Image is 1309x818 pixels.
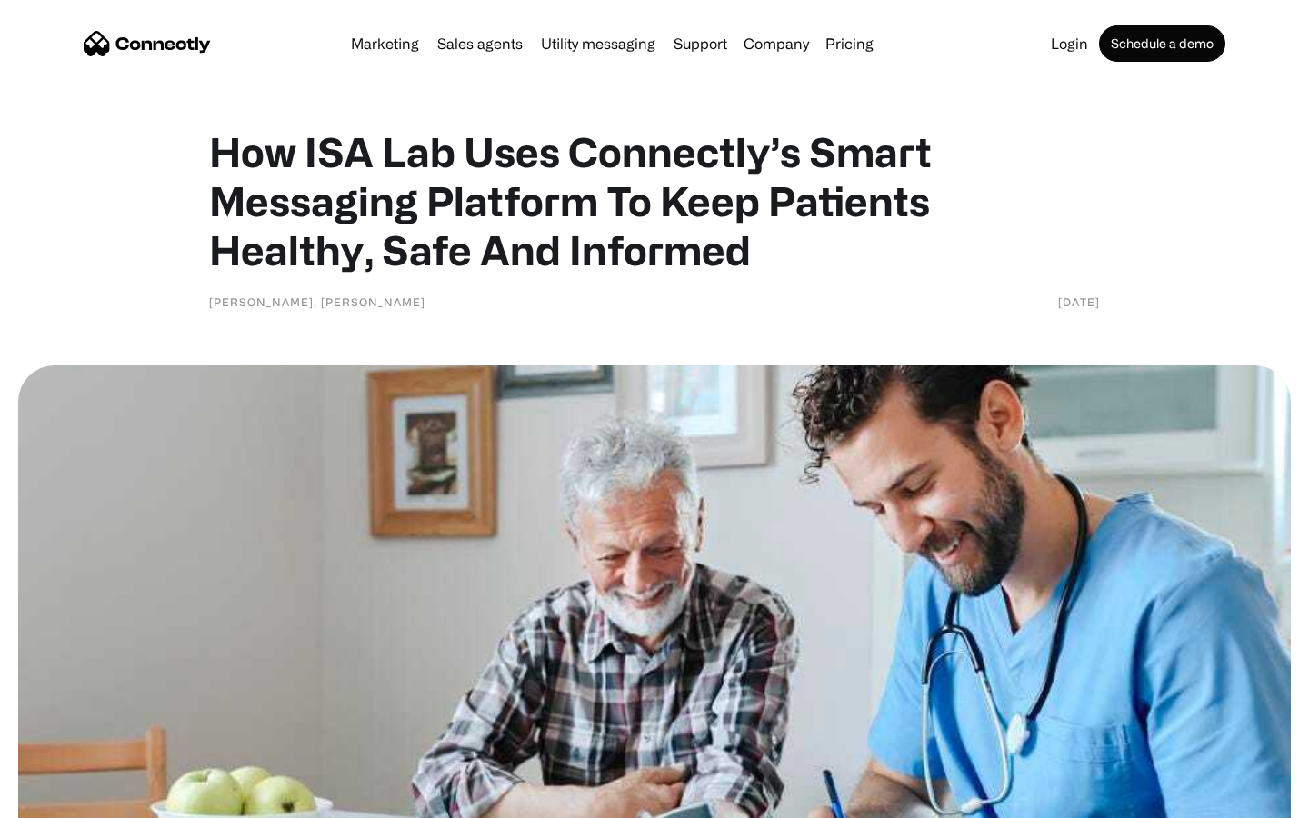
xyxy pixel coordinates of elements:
[1044,36,1095,51] a: Login
[209,293,425,311] div: [PERSON_NAME], [PERSON_NAME]
[744,31,809,56] div: Company
[1058,293,1100,311] div: [DATE]
[18,786,109,812] aside: Language selected: English
[1099,25,1225,62] a: Schedule a demo
[209,127,1100,274] h1: How ISA Lab Uses Connectly’s Smart Messaging Platform To Keep Patients Healthy, Safe And Informed
[430,36,530,51] a: Sales agents
[344,36,426,51] a: Marketing
[666,36,734,51] a: Support
[534,36,663,51] a: Utility messaging
[36,786,109,812] ul: Language list
[818,36,881,51] a: Pricing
